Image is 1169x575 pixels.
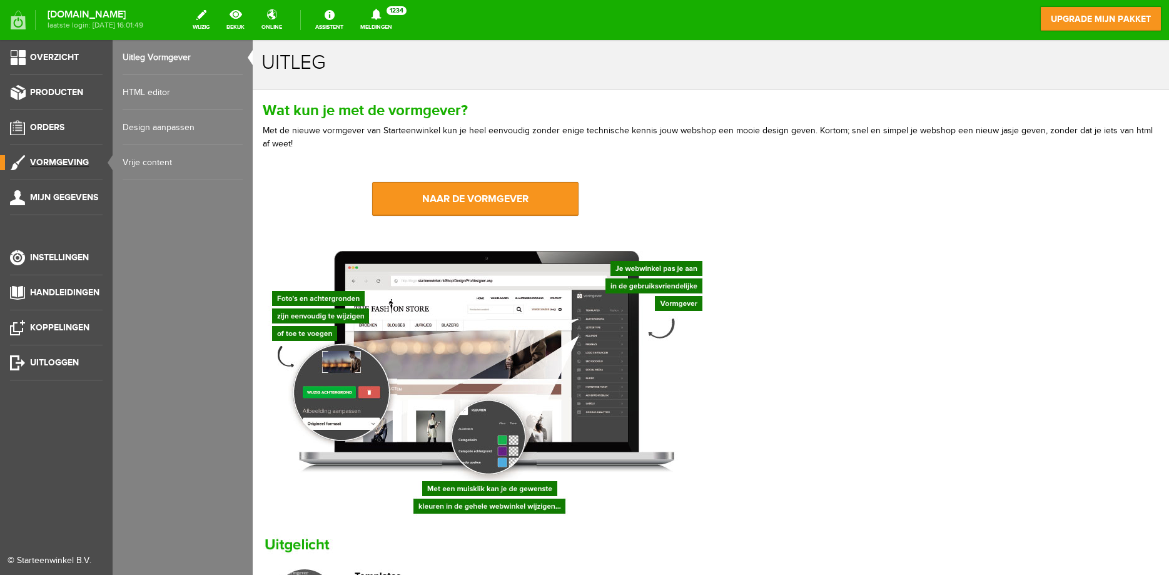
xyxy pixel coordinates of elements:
[48,22,143,29] span: laatste login: [DATE] 16:01:49
[30,287,99,298] span: Handleidingen
[30,252,89,263] span: Instellingen
[254,6,290,34] a: online
[123,145,243,180] a: Vrije content
[308,6,351,34] a: Assistent
[123,75,243,110] a: HTML editor
[353,6,400,34] a: Meldingen1234
[30,122,64,133] span: Orders
[30,322,89,333] span: Koppelingen
[123,110,243,145] a: Design aanpassen
[123,40,243,75] a: Uitleg Vormgever
[30,157,89,168] span: Vormgeving
[9,12,908,34] h1: uitleg
[185,6,217,34] a: wijzig
[10,63,906,78] h2: Wat kun je met de vormgever?
[30,52,79,63] span: Overzicht
[30,87,83,98] span: Producten
[1040,6,1161,31] a: upgrade mijn pakket
[30,357,79,368] span: Uitloggen
[30,192,98,203] span: Mijn gegevens
[387,6,407,15] span: 1234
[10,84,906,111] p: Met de nieuwe vormgever van Starteenwinkel kun je heel eenvoudig zonder enige technische kennis j...
[119,142,326,176] a: naar de vormgever
[48,11,143,18] strong: [DOMAIN_NAME]
[10,201,460,494] img: Uitleg
[8,554,95,567] div: © Starteenwinkel B.V.
[219,6,252,34] a: bekijk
